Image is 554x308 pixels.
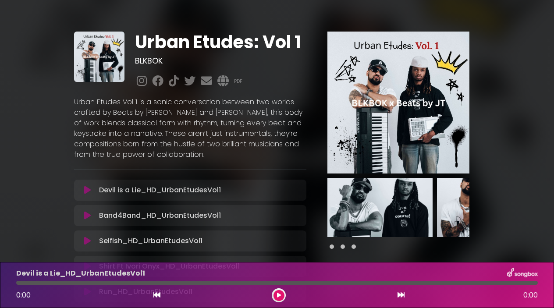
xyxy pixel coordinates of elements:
img: songbox-logo-white.png [507,268,538,279]
p: Selfish_HD_UrbanEtudesVol1 [99,236,202,246]
img: Main Media [327,32,469,173]
p: Shirt Ft Ivori Onyx_HD_UrbanEtudesVol1 [99,261,240,272]
p: Band4Band_HD_UrbanEtudesVol1 [99,210,221,221]
img: I91aPdiQWNHXB5HlSXUA [74,32,124,82]
a: PDF [234,78,242,85]
p: Devil is a Lie_HD_UrbanEtudesVol1 [16,268,145,279]
h1: Urban Etudes: Vol 1 [135,32,307,53]
img: L6vquRBvSmOaEv2ykAGE [437,178,542,237]
p: Urban Etudes Vol 1 is a sonic conversation between two worlds crafted by Beats by [PERSON_NAME] a... [74,97,306,160]
h3: BLKBOK [135,56,307,66]
span: 0:00 [523,290,538,301]
span: 0:00 [16,290,31,300]
img: ENOa5DGjSLO2rmeeJziB [327,178,433,237]
p: Devil is a Lie_HD_UrbanEtudesVol1 [99,185,221,195]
